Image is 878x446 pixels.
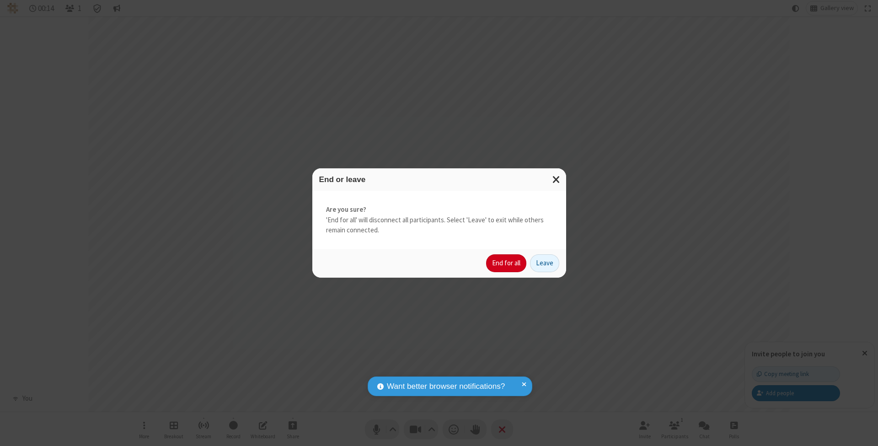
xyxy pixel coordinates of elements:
button: End for all [486,254,526,273]
button: Leave [530,254,559,273]
button: Close modal [547,168,566,191]
strong: Are you sure? [326,204,552,215]
h3: End or leave [319,175,559,184]
div: 'End for all' will disconnect all participants. Select 'Leave' to exit while others remain connec... [312,191,566,249]
span: Want better browser notifications? [387,381,505,392]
